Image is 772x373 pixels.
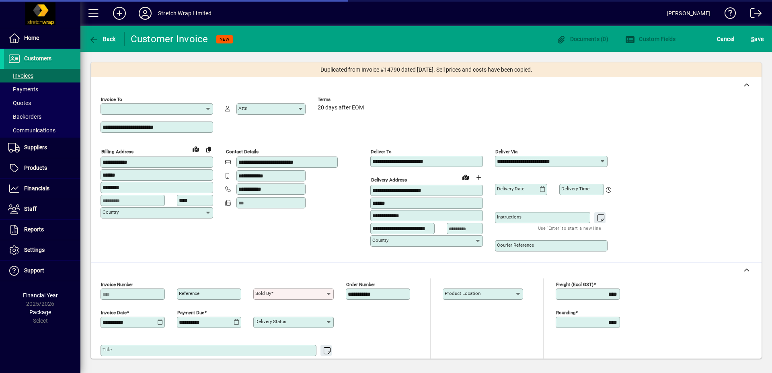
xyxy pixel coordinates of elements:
span: 20 days after EOM [318,105,364,111]
a: Logout [744,2,762,28]
a: Invoices [4,69,80,82]
a: Financials [4,179,80,199]
mat-label: Sold by [255,291,271,296]
span: Cancel [717,33,735,45]
span: Communications [8,127,55,134]
span: Reports [24,226,44,233]
span: Staff [24,206,37,212]
a: Knowledge Base [719,2,736,28]
button: Back [87,32,118,46]
a: Communications [4,124,80,137]
span: Suppliers [24,144,47,150]
a: Support [4,261,80,281]
mat-label: Freight (excl GST) [556,282,593,287]
span: NEW [220,37,230,42]
button: Add [107,6,132,21]
span: Back [89,36,116,42]
mat-label: Deliver To [371,149,392,155]
div: Customer Invoice [131,33,208,45]
a: Settings [4,240,80,260]
a: View on map [459,171,472,183]
mat-label: Instructions [497,214,522,220]
a: Payments [4,82,80,96]
span: ave [751,33,764,45]
span: Custom Fields [625,36,676,42]
button: Custom Fields [623,32,678,46]
button: Documents (0) [554,32,610,46]
mat-hint: Use 'Enter' to start a new line [538,223,601,233]
span: Terms [318,97,366,102]
mat-label: Invoice date [101,310,127,315]
a: Home [4,28,80,48]
mat-label: Country [103,209,119,215]
div: [PERSON_NAME] [667,7,710,20]
mat-label: Deliver via [495,149,517,155]
div: Stretch Wrap Limited [158,7,212,20]
mat-label: Title [103,347,112,352]
mat-label: Payment due [177,310,204,315]
mat-label: Delivery time [561,186,589,192]
span: Quotes [8,100,31,106]
mat-label: Reference [179,291,199,296]
span: Financials [24,185,49,192]
span: Customers [24,55,51,62]
span: Package [29,309,51,315]
a: Staff [4,199,80,219]
span: Backorders [8,113,41,120]
mat-label: Product location [445,291,480,296]
a: Products [4,158,80,178]
button: Cancel [715,32,737,46]
span: Invoices [8,72,33,79]
button: Profile [132,6,158,21]
mat-hint: Use 'Enter' to start a new line [264,356,327,365]
span: Duplicated from Invoice #14790 dated [DATE]. Sell prices and costs have been copied. [320,66,532,74]
mat-label: Country [372,237,388,243]
mat-label: Attn [238,105,247,111]
span: S [751,36,754,42]
mat-label: Rounding [556,310,575,315]
mat-label: Order number [346,282,375,287]
span: Payments [8,86,38,93]
mat-label: Invoice number [101,282,133,287]
span: Financial Year [23,292,58,299]
a: Suppliers [4,138,80,158]
mat-label: Delivery status [255,319,286,324]
button: Save [749,32,766,46]
mat-label: Delivery date [497,186,524,192]
a: Quotes [4,96,80,110]
a: View on map [189,142,202,155]
span: Support [24,267,44,274]
mat-label: Courier Reference [497,242,534,248]
app-page-header-button: Back [80,32,125,46]
a: Reports [4,220,80,240]
span: Home [24,35,39,41]
a: Backorders [4,110,80,124]
mat-label: Invoice To [101,97,122,102]
span: Settings [24,247,45,253]
button: Copy to Delivery address [202,143,215,156]
span: Documents (0) [556,36,608,42]
button: Choose address [472,171,485,184]
span: Products [24,165,47,171]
